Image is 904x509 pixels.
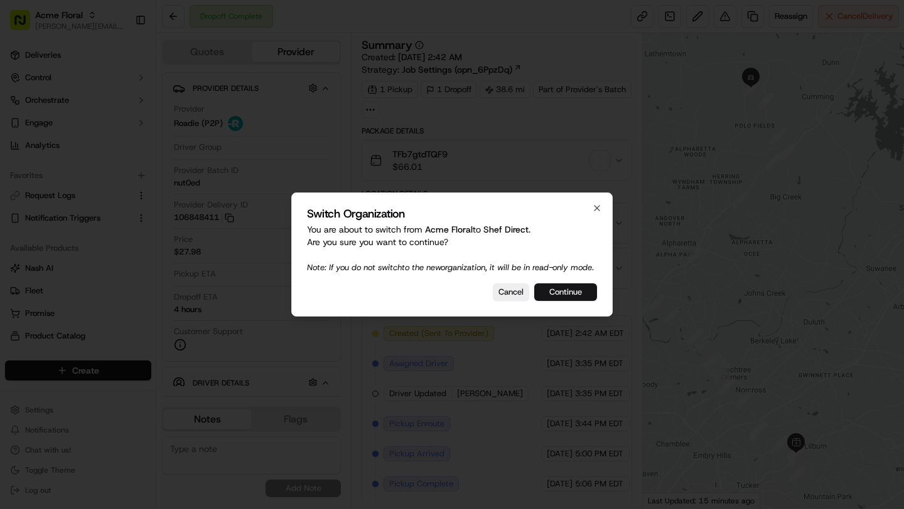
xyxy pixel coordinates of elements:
button: Continue [534,283,597,301]
a: Powered byPylon [89,43,152,53]
button: Cancel [493,283,529,301]
span: Pylon [125,44,152,53]
p: You are about to switch from to . Are you sure you want to continue? [307,223,597,273]
span: Note: If you do not switch to the new organization, it will be in read-only mode. [307,262,594,273]
h2: Switch Organization [307,208,597,219]
span: Acme Floral [425,224,473,235]
span: Shef Direct [483,224,529,235]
